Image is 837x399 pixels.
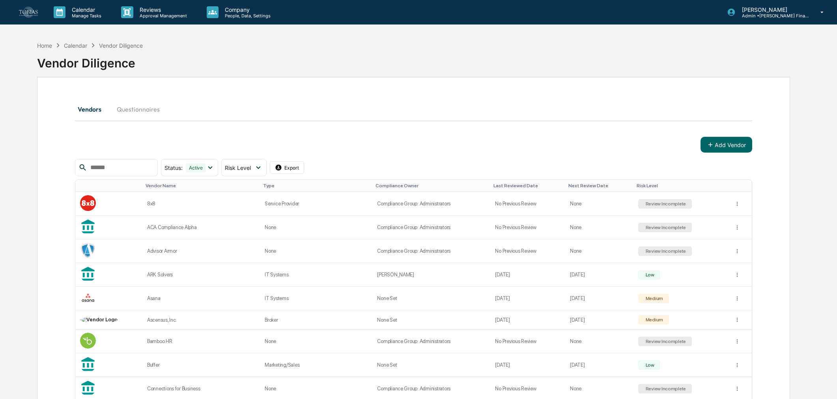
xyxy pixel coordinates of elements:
div: Medium [644,296,663,301]
p: [PERSON_NAME] [736,6,809,13]
p: Admin • [PERSON_NAME] Financial Advisors [736,13,809,19]
button: Add Vendor [701,137,752,153]
td: Compliance Group: Administrators [372,330,490,353]
td: None Set [372,287,490,310]
div: Connections for Business [147,386,255,392]
td: None Set [372,310,490,330]
td: Service Provider [260,192,372,216]
div: ACA Compliance Alpha [147,224,255,230]
span: Risk Level [225,164,251,171]
td: None [260,330,372,353]
p: Approval Management [133,13,191,19]
div: Home [37,42,52,49]
td: None [565,330,633,353]
div: Low [644,272,654,278]
td: [DATE] [565,310,633,330]
img: Vendor Logo [80,290,96,306]
div: Toggle SortBy [146,183,257,188]
div: Ascensus, Inc. [147,317,255,323]
td: [DATE] [490,263,565,287]
div: Low [644,362,654,368]
p: Calendar [65,6,105,13]
td: [DATE] [565,353,633,377]
td: No Previous Review [490,239,565,263]
div: Review Incomplete [644,201,686,207]
div: ARK Solvers [147,272,255,278]
div: Toggle SortBy [493,183,562,188]
img: Vendor Logo [80,333,96,349]
img: logo [19,7,38,17]
div: Active [186,163,206,172]
div: Review Incomplete [644,248,686,254]
div: Review Incomplete [644,386,686,392]
div: Advisor Armor [147,248,255,254]
img: Vendor Logo [80,317,118,323]
td: [DATE] [490,287,565,310]
div: 8x8 [147,201,255,207]
div: secondary tabs example [75,100,752,119]
div: Asana [147,295,255,301]
td: Broker [260,310,372,330]
div: Vendor Diligence [99,42,143,49]
td: Compliance Group: Administrators [372,216,490,239]
td: [DATE] [490,353,565,377]
td: Compliance Group: Administrators [372,192,490,216]
div: Review Incomplete [644,339,686,344]
td: No Previous Review [490,330,565,353]
td: [DATE] [565,287,633,310]
p: People, Data, Settings [219,13,275,19]
p: Company [219,6,275,13]
td: [DATE] [565,263,633,287]
td: Marketing/Sales [260,353,372,377]
td: None Set [372,353,490,377]
div: Toggle SortBy [736,183,749,188]
td: None [260,239,372,263]
img: Vendor Logo [80,195,96,211]
div: Review Incomplete [644,225,686,230]
td: None [565,216,633,239]
td: [DATE] [490,310,565,330]
div: Toggle SortBy [637,183,726,188]
div: Buffer [147,362,255,368]
img: Vendor Logo [80,242,96,258]
div: Bamboo HR [147,338,255,344]
td: None [260,216,372,239]
div: Vendor Diligence [37,50,790,70]
td: [PERSON_NAME] [372,263,490,287]
p: Reviews [133,6,191,13]
p: Manage Tasks [65,13,105,19]
td: Compliance Group: Administrators [372,239,490,263]
button: Questionnaires [110,100,166,119]
td: None [565,239,633,263]
div: Toggle SortBy [82,183,139,188]
td: IT Systems [260,287,372,310]
div: Calendar [64,42,87,49]
button: Export [270,161,305,174]
td: IT Systems [260,263,372,287]
td: No Previous Review [490,192,565,216]
div: Toggle SortBy [263,183,369,188]
div: Medium [644,317,663,323]
button: Vendors [75,100,110,119]
td: No Previous Review [490,216,565,239]
div: Toggle SortBy [376,183,487,188]
td: None [565,192,633,216]
span: Status : [164,164,183,171]
div: Toggle SortBy [568,183,630,188]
